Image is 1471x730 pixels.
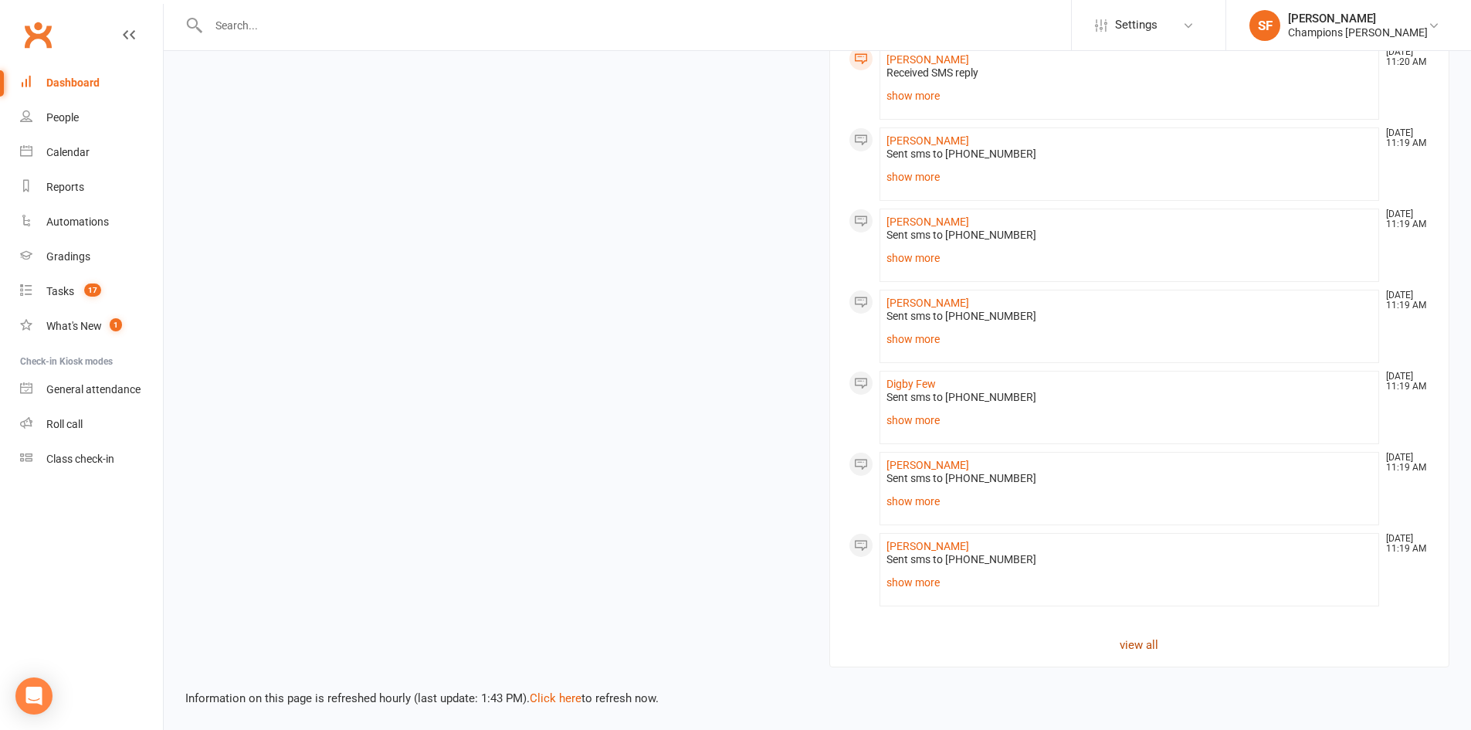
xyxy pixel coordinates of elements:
[886,491,1373,512] a: show more
[849,636,1431,654] a: view all
[1249,10,1280,41] div: SF
[46,320,102,332] div: What's New
[886,310,1036,322] span: Sent sms to [PHONE_NUMBER]
[886,229,1036,241] span: Sent sms to [PHONE_NUMBER]
[886,85,1373,107] a: show more
[20,170,163,205] a: Reports
[1378,209,1429,229] time: [DATE] 11:19 AM
[886,134,969,147] a: [PERSON_NAME]
[886,409,1373,431] a: show more
[886,66,1373,80] div: Received SMS reply
[886,216,969,228] a: [PERSON_NAME]
[20,135,163,170] a: Calendar
[1378,47,1429,67] time: [DATE] 11:20 AM
[886,378,936,390] a: Digby Few
[886,166,1373,188] a: show more
[20,309,163,344] a: What's New1
[46,418,83,430] div: Roll call
[20,66,163,100] a: Dashboard
[1115,8,1157,42] span: Settings
[886,540,969,552] a: [PERSON_NAME]
[46,146,90,158] div: Calendar
[1378,372,1429,392] time: [DATE] 11:19 AM
[15,677,53,715] div: Open Intercom Messenger
[530,691,581,705] a: Click here
[20,274,163,309] a: Tasks 17
[19,15,57,54] a: Clubworx
[20,239,163,274] a: Gradings
[46,383,141,396] div: General attendance
[1288,25,1428,39] div: Champions [PERSON_NAME]
[886,328,1373,350] a: show more
[886,459,969,471] a: [PERSON_NAME]
[20,442,163,477] a: Class kiosk mode
[46,111,79,124] div: People
[1288,12,1428,25] div: [PERSON_NAME]
[886,472,1036,484] span: Sent sms to [PHONE_NUMBER]
[20,205,163,239] a: Automations
[886,148,1036,160] span: Sent sms to [PHONE_NUMBER]
[1378,290,1429,311] time: [DATE] 11:19 AM
[46,216,109,228] div: Automations
[46,181,84,193] div: Reports
[20,372,163,407] a: General attendance kiosk mode
[204,15,1072,36] input: Search...
[886,53,969,66] a: [PERSON_NAME]
[886,553,1036,565] span: Sent sms to [PHONE_NUMBER]
[886,572,1373,593] a: show more
[20,100,163,135] a: People
[46,453,114,465] div: Class check-in
[1378,534,1429,554] time: [DATE] 11:19 AM
[46,285,74,297] div: Tasks
[886,391,1036,403] span: Sent sms to [PHONE_NUMBER]
[20,407,163,442] a: Roll call
[886,297,969,309] a: [PERSON_NAME]
[46,76,100,89] div: Dashboard
[84,284,101,297] span: 17
[164,667,1471,708] div: Information on this page is refreshed hourly (last update: 1:43 PM). to refresh now.
[1378,128,1429,148] time: [DATE] 11:19 AM
[46,250,90,263] div: Gradings
[1378,453,1429,473] time: [DATE] 11:19 AM
[886,247,1373,269] a: show more
[110,318,122,331] span: 1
